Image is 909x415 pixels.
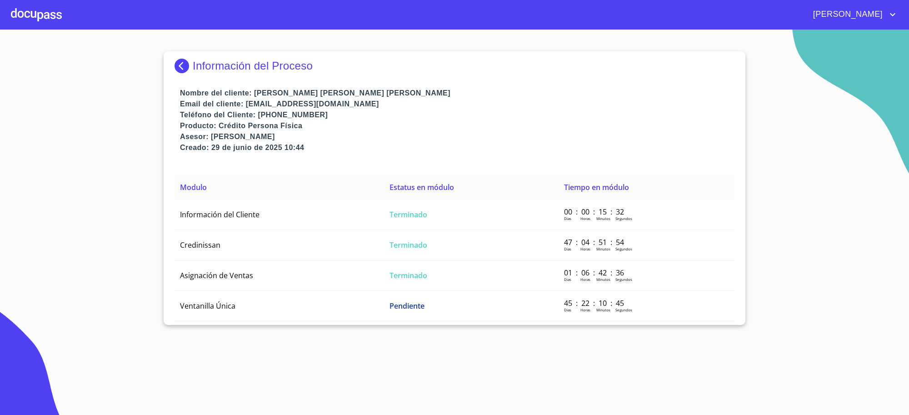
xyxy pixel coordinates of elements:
p: Dias [564,307,571,312]
p: 01 : 06 : 42 : 36 [564,268,625,278]
p: Horas [580,307,590,312]
span: Ventanilla Única [180,301,235,311]
p: Horas [580,277,590,282]
p: 45 : 22 : 10 : 45 [564,298,625,308]
p: Asesor: [PERSON_NAME] [180,131,734,142]
span: Modulo [180,182,207,192]
span: Pendiente [390,301,425,311]
button: account of current user [806,7,898,22]
span: Información del Cliente [180,210,260,220]
span: Terminado [390,270,427,280]
p: 47 : 04 : 51 : 54 [564,237,625,247]
p: Dias [564,277,571,282]
p: Dias [564,246,571,251]
p: 00 : 00 : 15 : 32 [564,207,625,217]
p: Minutos [596,246,610,251]
p: Segundos [615,246,632,251]
span: Tiempo en módulo [564,182,629,192]
p: Nombre del cliente: [PERSON_NAME] [PERSON_NAME] [PERSON_NAME] [180,88,734,99]
p: Horas [580,216,590,221]
p: Información del Proceso [193,60,313,72]
p: Email del cliente: [EMAIL_ADDRESS][DOMAIN_NAME] [180,99,734,110]
p: Segundos [615,216,632,221]
p: Segundos [615,307,632,312]
p: Segundos [615,277,632,282]
span: Credinissan [180,240,220,250]
p: Minutos [596,277,610,282]
p: Minutos [596,216,610,221]
p: Dias [564,216,571,221]
img: Docupass spot blue [175,59,193,73]
span: Terminado [390,240,427,250]
p: Creado: 29 de junio de 2025 10:44 [180,142,734,153]
p: Minutos [596,307,610,312]
div: Información del Proceso [175,59,734,73]
p: Horas [580,246,590,251]
span: Terminado [390,210,427,220]
p: Producto: Crédito Persona Física [180,120,734,131]
p: Teléfono del Cliente: [PHONE_NUMBER] [180,110,734,120]
span: Estatus en módulo [390,182,454,192]
span: [PERSON_NAME] [806,7,887,22]
span: Asignación de Ventas [180,270,253,280]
